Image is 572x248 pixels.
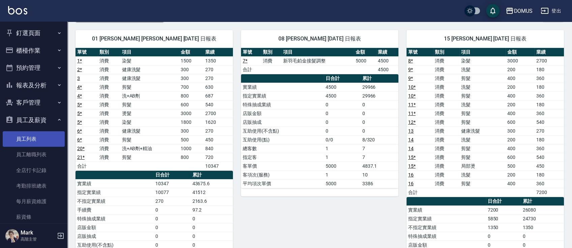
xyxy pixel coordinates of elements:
[506,135,535,144] td: 200
[154,179,191,188] td: 10347
[459,56,505,65] td: 染髮
[3,209,65,225] a: 薪資條
[535,83,564,91] td: 180
[204,100,233,109] td: 540
[120,65,179,74] td: 健康洗髮
[407,223,486,232] td: 不指定實業績
[503,4,535,18] button: DOMUS
[241,74,398,188] table: a dense table
[433,74,460,83] td: 消費
[506,48,535,57] th: 金額
[361,135,398,144] td: 8/320
[361,100,398,109] td: 0
[354,56,376,65] td: 5000
[3,42,65,59] button: 櫃檯作業
[98,56,120,65] td: 消費
[84,35,225,42] span: 01 [PERSON_NAME] [PERSON_NAME] [DATE] 日報表
[324,162,361,170] td: 5000
[376,48,398,57] th: 業績
[324,170,361,179] td: 1
[535,65,564,74] td: 180
[535,144,564,153] td: 360
[3,131,65,147] a: 員工列表
[204,162,233,170] td: 10347
[407,205,486,214] td: 實業績
[433,56,460,65] td: 消費
[98,48,120,57] th: 類別
[535,118,564,127] td: 540
[179,109,204,118] td: 3000
[98,100,120,109] td: 消費
[3,24,65,42] button: 釘選頁面
[506,144,535,153] td: 400
[154,205,191,214] td: 0
[204,144,233,153] td: 840
[521,205,564,214] td: 26080
[98,153,120,162] td: 消費
[241,65,261,74] td: 合計
[179,65,204,74] td: 300
[5,229,19,243] img: Person
[76,197,154,205] td: 不指定實業績
[76,205,154,214] td: 手續費
[433,170,460,179] td: 消費
[514,7,533,15] div: DOMUS
[204,65,233,74] td: 270
[433,100,460,109] td: 消費
[408,137,414,142] a: 14
[76,232,154,241] td: 店販抽成
[324,153,361,162] td: 1
[361,83,398,91] td: 29966
[538,5,564,17] button: 登出
[459,118,505,127] td: 剪髮
[241,83,324,91] td: 實業績
[241,135,324,144] td: 互助使用(點)
[535,48,564,57] th: 業績
[506,109,535,118] td: 400
[204,83,233,91] td: 630
[324,135,361,144] td: 0/0
[433,118,460,127] td: 消費
[506,179,535,188] td: 400
[241,162,324,170] td: 客單價
[433,91,460,100] td: 消費
[204,91,233,100] td: 687
[179,48,204,57] th: 金額
[433,109,460,118] td: 消費
[191,232,233,241] td: 0
[249,35,390,42] span: 08 [PERSON_NAME] [DATE] 日報表
[191,197,233,205] td: 2163.6
[8,6,27,15] img: Logo
[21,229,55,236] h5: Mark
[98,135,120,144] td: 消費
[506,56,535,65] td: 3000
[506,118,535,127] td: 600
[241,91,324,100] td: 指定實業績
[324,127,361,135] td: 0
[376,65,398,74] td: 4500
[204,109,233,118] td: 2700
[241,179,324,188] td: 平均項次單價
[98,144,120,153] td: 消費
[179,118,204,127] td: 1800
[407,48,433,57] th: 單號
[459,74,505,83] td: 剪髮
[120,83,179,91] td: 剪髮
[521,223,564,232] td: 1350
[241,118,324,127] td: 店販抽成
[535,153,564,162] td: 540
[408,181,414,186] a: 16
[179,83,204,91] td: 700
[154,214,191,223] td: 0
[3,163,65,178] a: 全店打卡記錄
[21,236,55,242] p: 高階主管
[191,171,233,180] th: 累計
[204,48,233,57] th: 業績
[120,144,179,153] td: 洗+AB劑+精油
[191,205,233,214] td: 97.2
[179,74,204,83] td: 300
[415,35,556,42] span: 15 [PERSON_NAME] [DATE] 日報表
[433,153,460,162] td: 消費
[3,111,65,129] button: 員工及薪資
[486,232,521,241] td: 0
